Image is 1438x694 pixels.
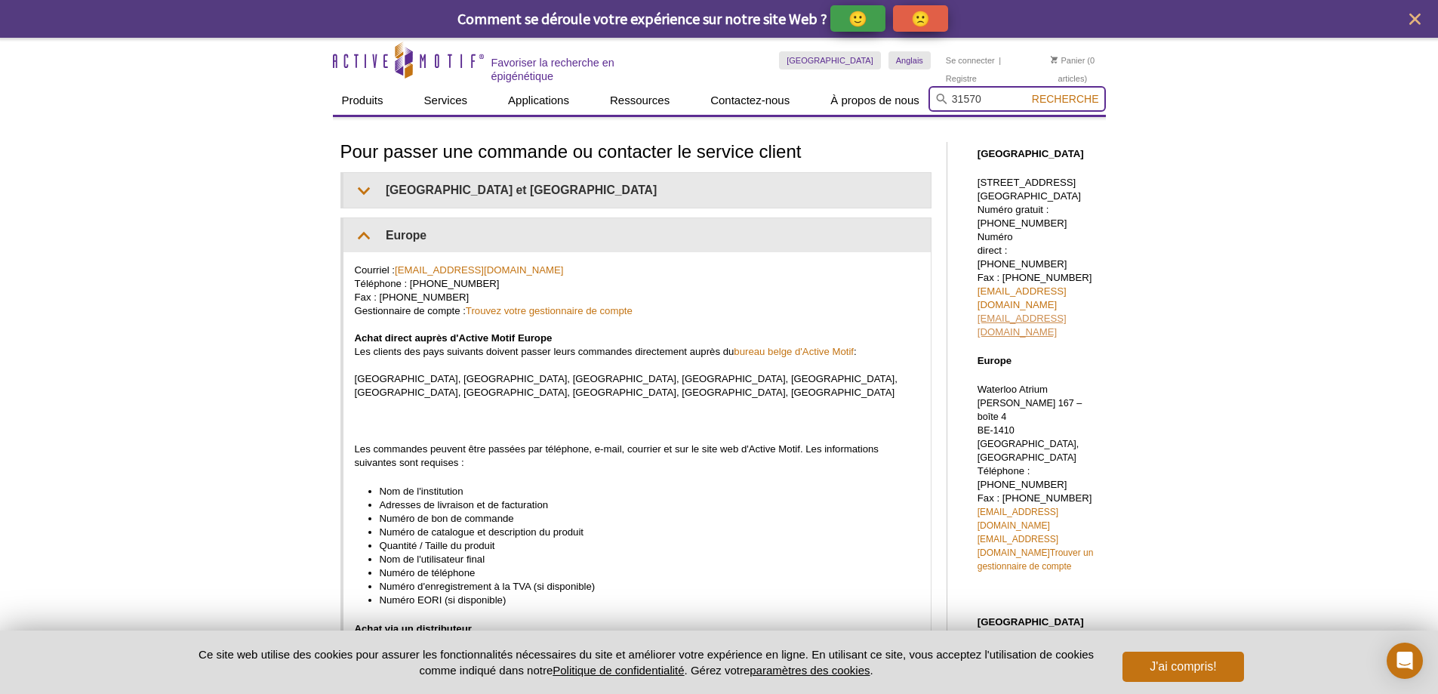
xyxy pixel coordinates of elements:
a: Ressources [601,86,679,115]
font: Fax : [PHONE_NUMBER] [978,272,1092,283]
a: Contactez-nous [701,86,799,115]
font: Numéro de téléphone [380,567,476,578]
font: [GEOGRAPHIC_DATA] [978,190,1081,202]
font: Produits [342,94,383,106]
font: Europe [978,355,1012,366]
font: Europe [386,229,426,242]
font: [GEOGRAPHIC_DATA] et [GEOGRAPHIC_DATA] [386,184,657,196]
a: Services [415,86,477,115]
font: : [854,346,857,357]
button: Recherche [1027,92,1104,106]
font: Fax : [PHONE_NUMBER] [978,492,1092,504]
font: Contactez-nous [710,94,790,106]
font: BE-1410 [GEOGRAPHIC_DATA], [GEOGRAPHIC_DATA] [978,425,1079,463]
a: [EMAIL_ADDRESS][DOMAIN_NAME] [978,534,1058,558]
font: Registre [946,74,977,83]
a: À propos de nous [821,86,928,115]
font: | [999,56,1001,65]
font: 🙁 [911,9,930,28]
font: Fax : [PHONE_NUMBER] [355,291,470,303]
a: Produits [333,86,393,115]
a: Registre [946,73,977,84]
font: Achat direct auprès d'Active Motif Europe [355,332,553,344]
font: Ce site web utilise des cookies pour assurer les fonctionnalités nécessaires du site et améliorer... [199,648,1094,677]
font: [GEOGRAPHIC_DATA], [GEOGRAPHIC_DATA], [GEOGRAPHIC_DATA], [GEOGRAPHIC_DATA], [GEOGRAPHIC_DATA], [G... [355,373,898,398]
button: J'ai compris! [1122,652,1243,682]
font: Téléphone : [PHONE_NUMBER] [978,465,1067,490]
font: Numéro de catalogue et description du produit [380,526,584,538]
font: . [870,664,873,677]
font: [PERSON_NAME] 167 – boîte 4 [978,398,1082,422]
font: Anglais [896,56,923,65]
a: Politique de confidentialité [553,664,684,677]
font: Quantité / Taille du produit [380,540,495,551]
font: Services [424,94,468,106]
font: Numéro gratuit : [PHONE_NUMBER] Numéro [978,204,1067,242]
font: Numéro EORI (si disponible) [380,594,507,606]
font: Numéro d'enregistrement à la TVA (si disponible) [380,581,596,592]
summary: Europe [343,218,931,252]
font: J'ai compris! [1150,660,1216,673]
img: Votre panier [1051,56,1058,63]
font: direct : [PHONE_NUMBER] [978,245,1067,270]
font: [STREET_ADDRESS] [978,177,1076,188]
font: Courriel : [355,264,396,276]
a: bureau belge d'Active Motif [734,346,854,357]
font: [GEOGRAPHIC_DATA] [978,616,1084,628]
font: Téléphone : [PHONE_NUMBER] [355,278,500,289]
button: paramètres des cookies [750,664,870,677]
font: Les commandes peuvent être passées par téléphone, e-mail, courrier et sur le site web d'Active Mo... [355,443,879,468]
font: Waterloo Atrium [978,384,1048,395]
font: Numéro de bon de commande [380,513,514,524]
a: [EMAIL_ADDRESS][DOMAIN_NAME] [978,313,1067,338]
font: Ressources [610,94,670,106]
a: Panier [1051,55,1085,66]
a: Applications [499,86,578,115]
a: Se connecter [946,55,995,66]
a: [EMAIL_ADDRESS][DOMAIN_NAME] [978,507,1058,531]
font: Pour passer une commande ou contacter le service client [340,141,802,162]
a: Trouvez votre gestionnaire de compte [466,305,633,316]
font: Applications [508,94,569,106]
div: Ouvrir Intercom Messenger [1387,643,1423,679]
button: fermer [1406,10,1424,29]
font: 🙂 [848,9,867,28]
font: [GEOGRAPHIC_DATA] [978,148,1084,159]
font: Favoriser la recherche en épigénétique [491,57,614,82]
font: Panier [1061,56,1085,65]
font: . Gérez votre [685,664,750,677]
font: Comment se déroule votre expérience sur notre site Web ? [457,9,827,28]
a: Trouver un gestionnaire de compte [978,547,1094,572]
font: Gestionnaire de compte : [355,305,466,316]
input: Mot-clé, Cat. No. [928,86,1106,112]
font: À propos de nous [830,94,919,106]
font: Achat via un distributeur [355,623,472,634]
font: [GEOGRAPHIC_DATA] [787,56,873,65]
font: Les clients des pays suivants doivent passer leurs commandes directement auprès du [355,346,734,357]
font: Nom de l'institution [380,486,463,497]
font: Recherche [1032,93,1099,105]
a: [EMAIL_ADDRESS][DOMAIN_NAME] [395,264,564,276]
font: Adresses de livraison et de facturation [380,499,549,510]
font: Nom de l'utilisateur final [380,554,485,565]
a: [EMAIL_ADDRESS][DOMAIN_NAME] [978,285,1067,310]
font: Se connecter [946,56,995,65]
summary: [GEOGRAPHIC_DATA] et [GEOGRAPHIC_DATA] [343,173,931,207]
